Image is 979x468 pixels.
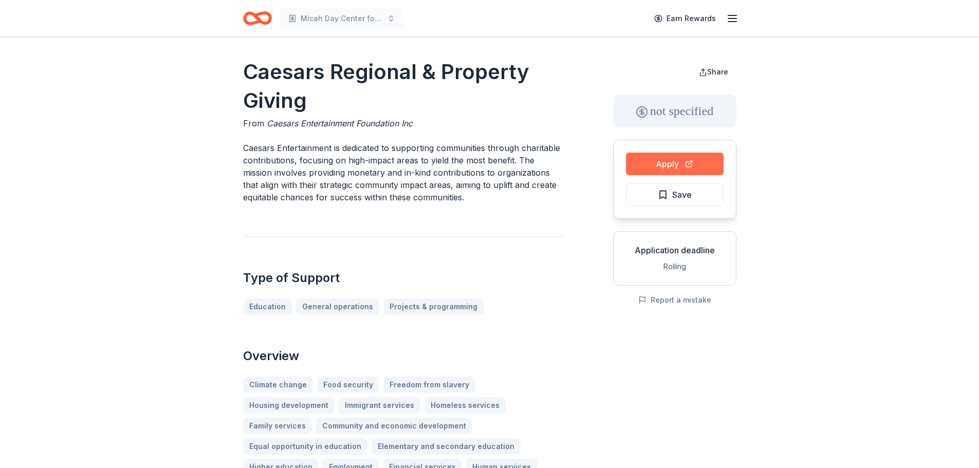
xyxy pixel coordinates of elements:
div: Rolling [622,260,728,273]
span: Micah Day Center for the Unsheltered [301,12,383,25]
div: From [243,117,564,129]
a: Projects & programming [383,298,484,315]
div: not specified [613,95,736,127]
button: Apply [626,153,724,175]
a: General operations [296,298,379,315]
div: Application deadline [622,244,728,256]
h1: Caesars Regional & Property Giving [243,58,564,115]
button: Micah Day Center for the Unsheltered [280,8,403,29]
h2: Overview [243,348,564,364]
a: Earn Rewards [648,9,722,28]
span: Share [707,67,728,76]
button: Report a mistake [638,294,711,306]
p: Caesars Entertainment is dedicated to supporting communities through charitable contributions, fo... [243,142,564,203]
button: Save [626,183,724,206]
span: Caesars Entertainment Foundation Inc [267,118,413,128]
button: Share [691,62,736,82]
span: Save [672,188,692,201]
a: Home [243,6,272,30]
h2: Type of Support [243,270,564,286]
a: Education [243,298,292,315]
